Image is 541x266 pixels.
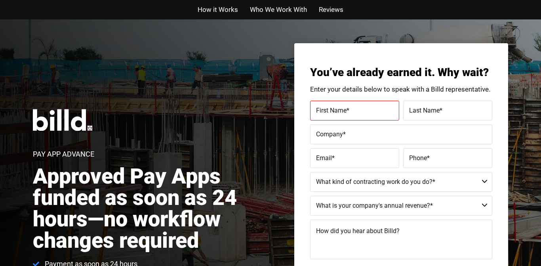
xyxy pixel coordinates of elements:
h3: You’ve already earned it. Why wait? [310,67,492,78]
span: Company [316,130,343,138]
span: First Name [316,106,347,114]
h1: Pay App Advance [33,151,94,158]
p: Enter your details below to speak with a Billd representative. [310,86,492,93]
span: Phone [409,154,427,161]
h2: Approved Pay Apps funded as soon as 24 hours—no workflow changes required [33,166,279,251]
span: Last Name [409,106,440,114]
span: Email [316,154,332,161]
a: How it Works [198,4,238,15]
a: Who We Work With [250,4,307,15]
a: Reviews [319,4,343,15]
span: How did you hear about Billd? [316,227,400,235]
